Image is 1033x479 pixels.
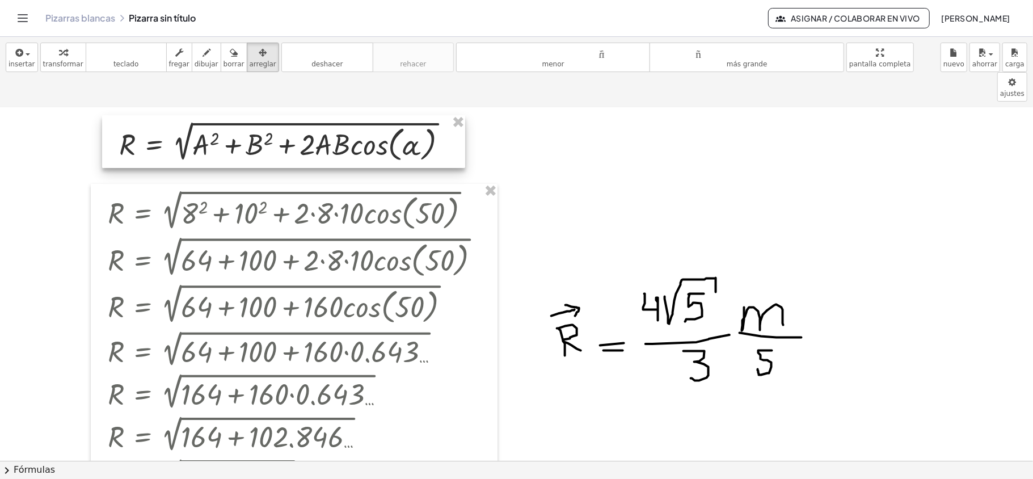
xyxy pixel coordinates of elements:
button: tecladoteclado [86,43,167,72]
font: tamaño_del_formato [459,47,648,58]
button: fregar [166,43,192,72]
font: fregar [169,60,189,68]
button: rehacerrehacer [373,43,454,72]
button: Asignar / Colaborar en vivo [768,8,930,28]
button: dibujar [192,43,221,72]
font: carga [1005,60,1024,68]
font: pantalla completa [849,60,911,68]
font: Fórmulas [14,464,55,475]
font: deshacer [311,60,343,68]
font: borrar [224,60,244,68]
font: teclado [113,60,138,68]
button: carga [1002,43,1027,72]
button: [PERSON_NAME] [932,8,1019,28]
font: rehacer [400,60,426,68]
button: borrar [221,43,247,72]
button: insertar [6,43,38,72]
button: ahorrar [969,43,1000,72]
font: transformar [43,60,83,68]
font: menor [542,60,564,68]
button: arreglar [247,43,279,72]
font: teclado [88,47,164,58]
a: Pizarras blancas [45,12,115,24]
font: ajustes [1000,90,1024,98]
font: tamaño_del_formato [652,47,841,58]
button: tamaño_del_formatomenor [456,43,651,72]
font: deshacer [284,47,370,58]
font: [PERSON_NAME] [942,13,1010,23]
font: arreglar [250,60,276,68]
font: más grande [727,60,768,68]
button: nuevo [941,43,967,72]
button: pantalla completa [846,43,914,72]
button: Cambiar navegación [14,9,32,27]
button: deshacerdeshacer [281,43,373,72]
font: nuevo [943,60,964,68]
button: ajustes [997,72,1027,102]
font: rehacer [376,47,451,58]
font: ahorrar [972,60,997,68]
font: Asignar / Colaborar en vivo [791,13,920,23]
font: insertar [9,60,35,68]
button: tamaño_del_formatomás grande [650,43,844,72]
font: dibujar [195,60,218,68]
button: transformar [40,43,86,72]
